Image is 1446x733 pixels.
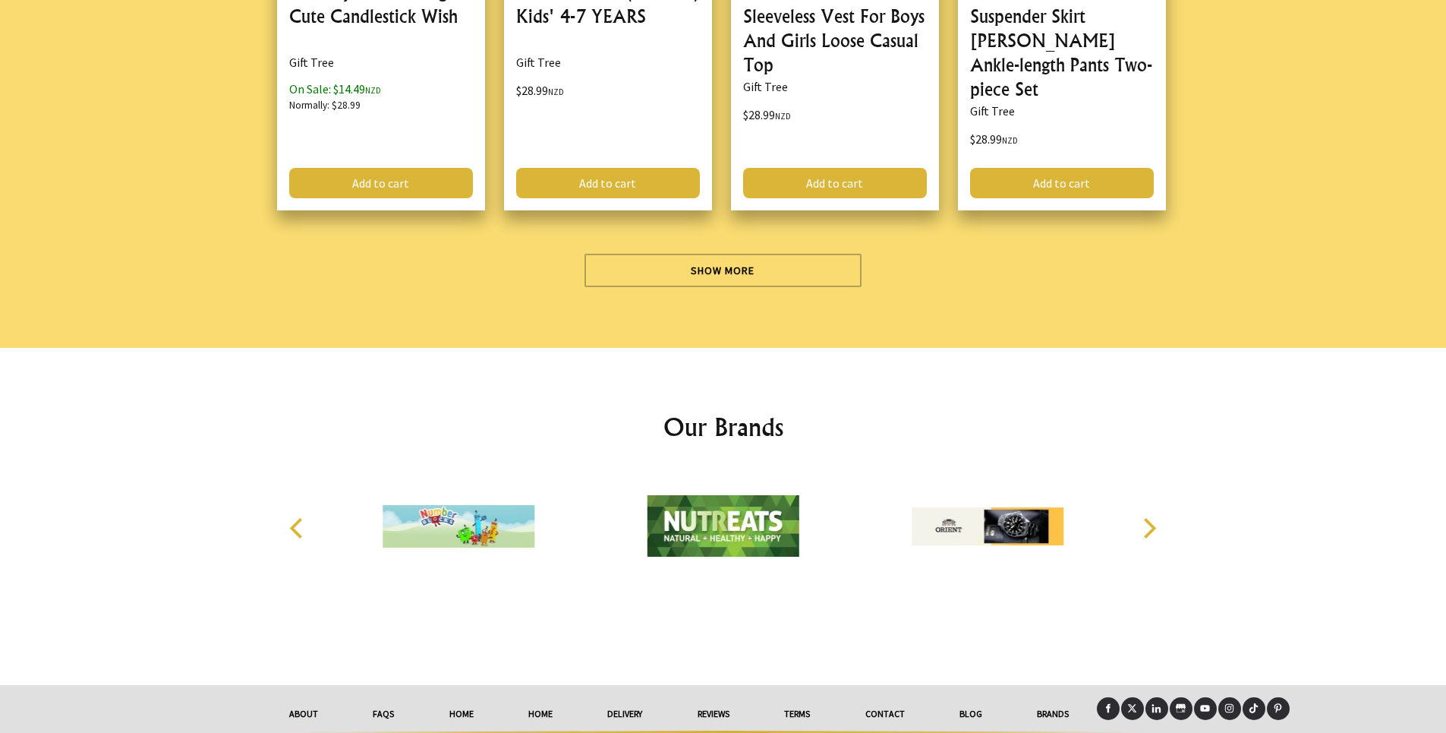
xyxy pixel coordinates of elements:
a: Add to cart [970,168,1154,198]
button: Previous [282,512,315,545]
button: Next [1132,512,1165,545]
img: Orient [912,469,1063,583]
a: Brands [1010,697,1096,731]
a: About [262,697,345,731]
a: Add to cart [289,168,473,198]
a: Blog [932,697,1010,731]
img: Nutreats [647,469,799,583]
a: LinkedIn [1145,697,1168,720]
a: Add to cart [516,168,700,198]
a: Facebook [1097,697,1120,720]
a: Tiktok [1243,697,1265,720]
a: HOME [421,697,500,731]
a: Add to cart [743,168,927,198]
a: Instagram [1218,697,1241,720]
a: Pinterest [1267,697,1290,720]
a: FAQs [345,697,421,731]
a: delivery [580,697,669,731]
a: Terms [757,697,837,731]
a: X (Twitter) [1121,697,1144,720]
a: Youtube [1194,697,1217,720]
h2: Our Brands [274,409,1173,445]
a: Contact [837,697,931,731]
a: reviews [670,697,757,731]
a: HOME [501,697,580,731]
a: Show More [584,254,862,287]
img: NUMBERBLOCKS [383,469,534,583]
